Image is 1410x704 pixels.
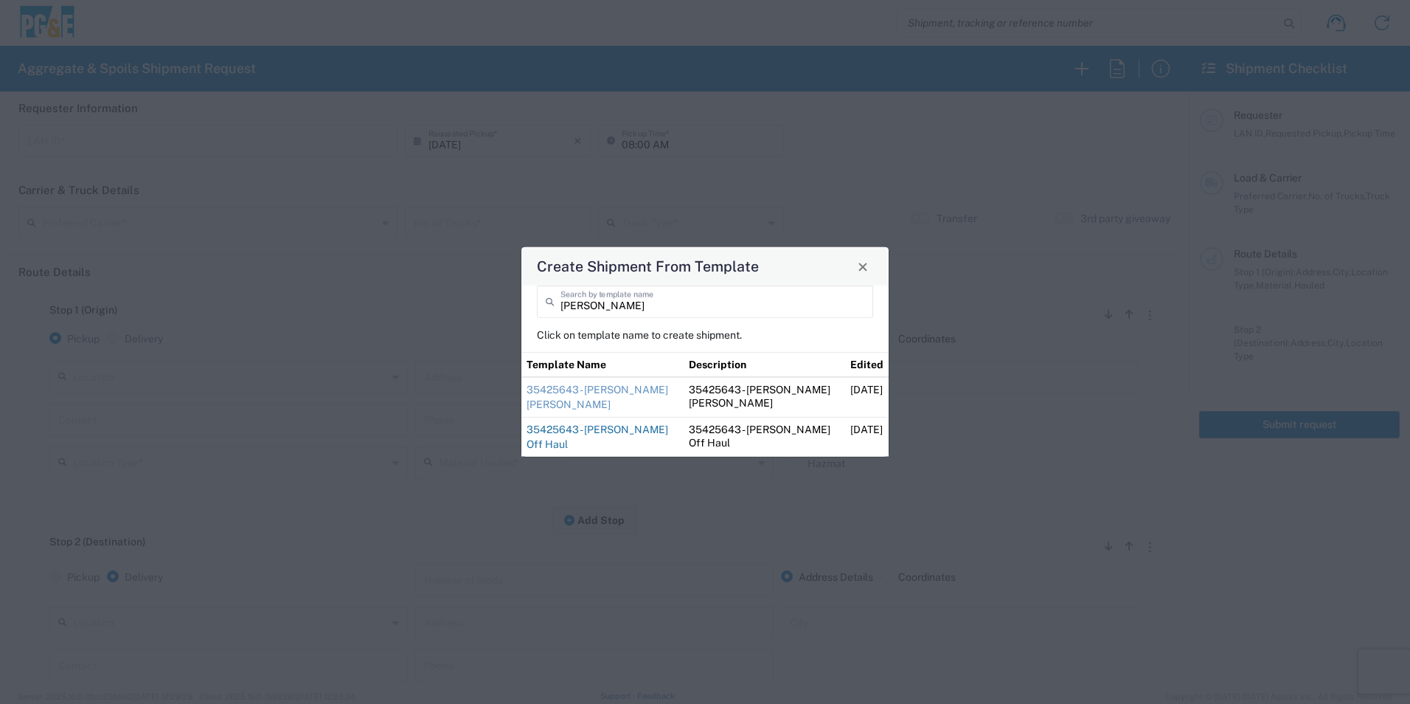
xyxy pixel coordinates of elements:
td: [DATE] [845,377,889,418]
th: Template Name [521,352,684,377]
table: Shipment templates [521,352,889,457]
p: Click on template name to create shipment. [537,328,873,342]
a: 35425643 - [PERSON_NAME] Off Haul [527,424,668,450]
a: 35425643 - [PERSON_NAME] [PERSON_NAME] [527,384,668,410]
h4: Create Shipment From Template [537,255,759,277]
th: Edited [845,352,889,377]
td: 35425643 - [PERSON_NAME] Off Haul [684,418,846,458]
button: Close [852,256,873,277]
td: 35425643 - [PERSON_NAME] [PERSON_NAME] [684,377,846,418]
th: Description [684,352,846,377]
td: [DATE] [845,418,889,458]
